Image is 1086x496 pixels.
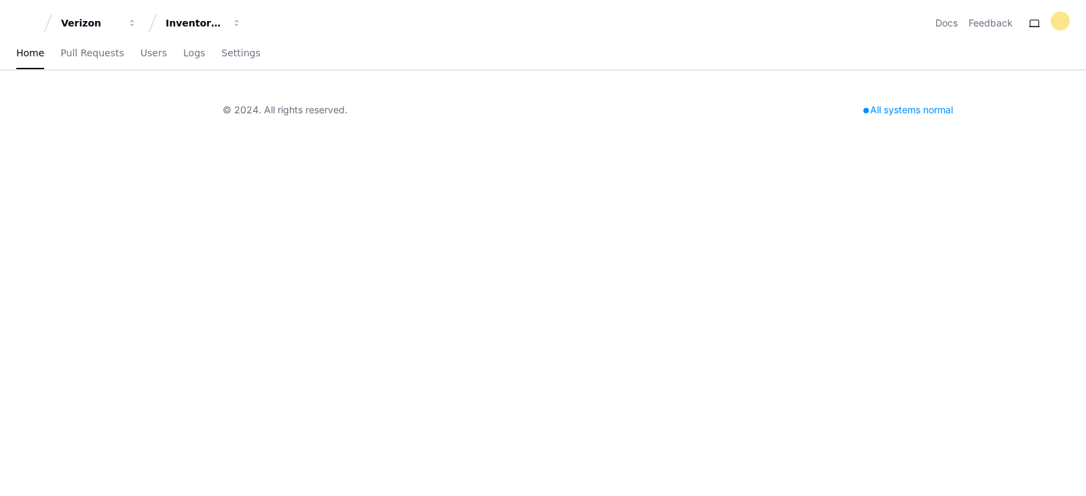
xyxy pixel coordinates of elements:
[16,38,44,69] a: Home
[60,38,124,69] a: Pull Requests
[56,11,143,35] button: Verizon
[141,49,167,57] span: Users
[969,16,1013,30] button: Feedback
[183,38,205,69] a: Logs
[60,49,124,57] span: Pull Requests
[221,49,260,57] span: Settings
[855,100,961,119] div: All systems normal
[141,38,167,69] a: Users
[183,49,205,57] span: Logs
[166,16,224,30] div: Inventory Management
[160,11,247,35] button: Inventory Management
[221,38,260,69] a: Settings
[61,16,119,30] div: Verizon
[935,16,958,30] a: Docs
[16,49,44,57] span: Home
[223,103,348,117] div: © 2024. All rights reserved.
